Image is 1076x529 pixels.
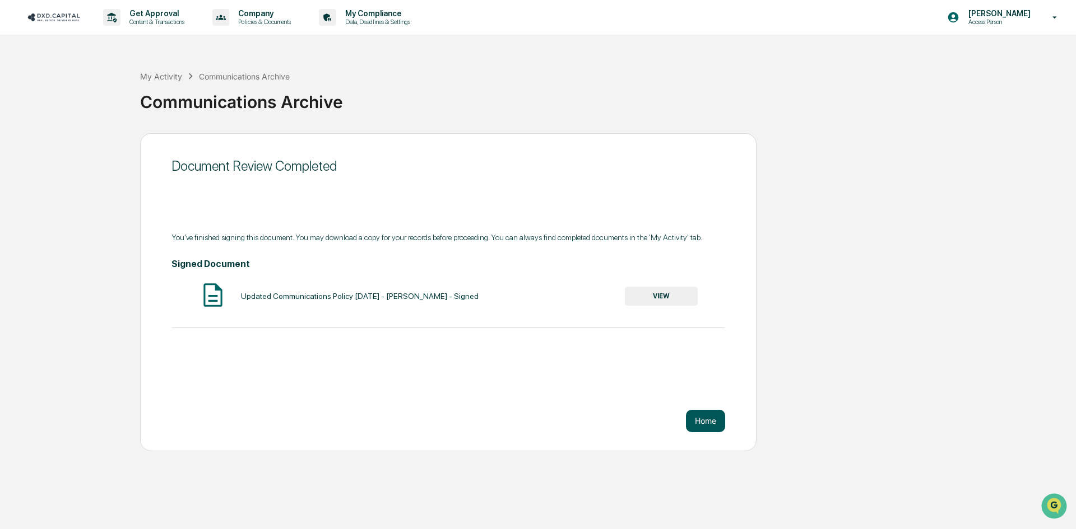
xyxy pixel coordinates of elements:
span: Pylon [112,190,136,198]
div: Start new chat [38,86,184,97]
p: Data, Deadlines & Settings [336,18,416,26]
p: Get Approval [120,9,190,18]
a: 🔎Data Lookup [7,158,75,178]
button: Start new chat [191,89,204,102]
a: 🖐️Preclearance [7,137,77,157]
div: We're available if you need us! [38,97,142,106]
div: Communications Archive [140,83,1070,112]
p: Content & Transactions [120,18,190,26]
div: You've finished signing this document. You may download a copy for your records before proceeding... [171,233,725,242]
img: 1746055101610-c473b297-6a78-478c-a979-82029cc54cd1 [11,86,31,106]
a: 🗄️Attestations [77,137,143,157]
span: Attestations [92,141,139,152]
img: Document Icon [199,281,227,309]
div: 🗄️ [81,142,90,151]
img: logo [27,12,81,22]
div: 🔎 [11,163,20,172]
div: Updated Communications Policy [DATE] - [PERSON_NAME] - Signed [241,292,479,301]
p: My Compliance [336,9,416,18]
iframe: Open customer support [1040,492,1070,522]
a: Powered byPylon [79,189,136,198]
p: How can we help? [11,24,204,41]
div: Communications Archive [199,72,290,81]
div: My Activity [140,72,182,81]
div: Document Review Completed [171,158,725,174]
p: [PERSON_NAME] [959,9,1036,18]
button: Home [686,410,725,432]
span: Preclearance [22,141,72,152]
button: VIEW [625,287,698,306]
p: Access Person [959,18,1036,26]
p: Policies & Documents [229,18,296,26]
div: 🖐️ [11,142,20,151]
span: Data Lookup [22,162,71,174]
p: Company [229,9,296,18]
h4: Signed Document [171,259,725,269]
